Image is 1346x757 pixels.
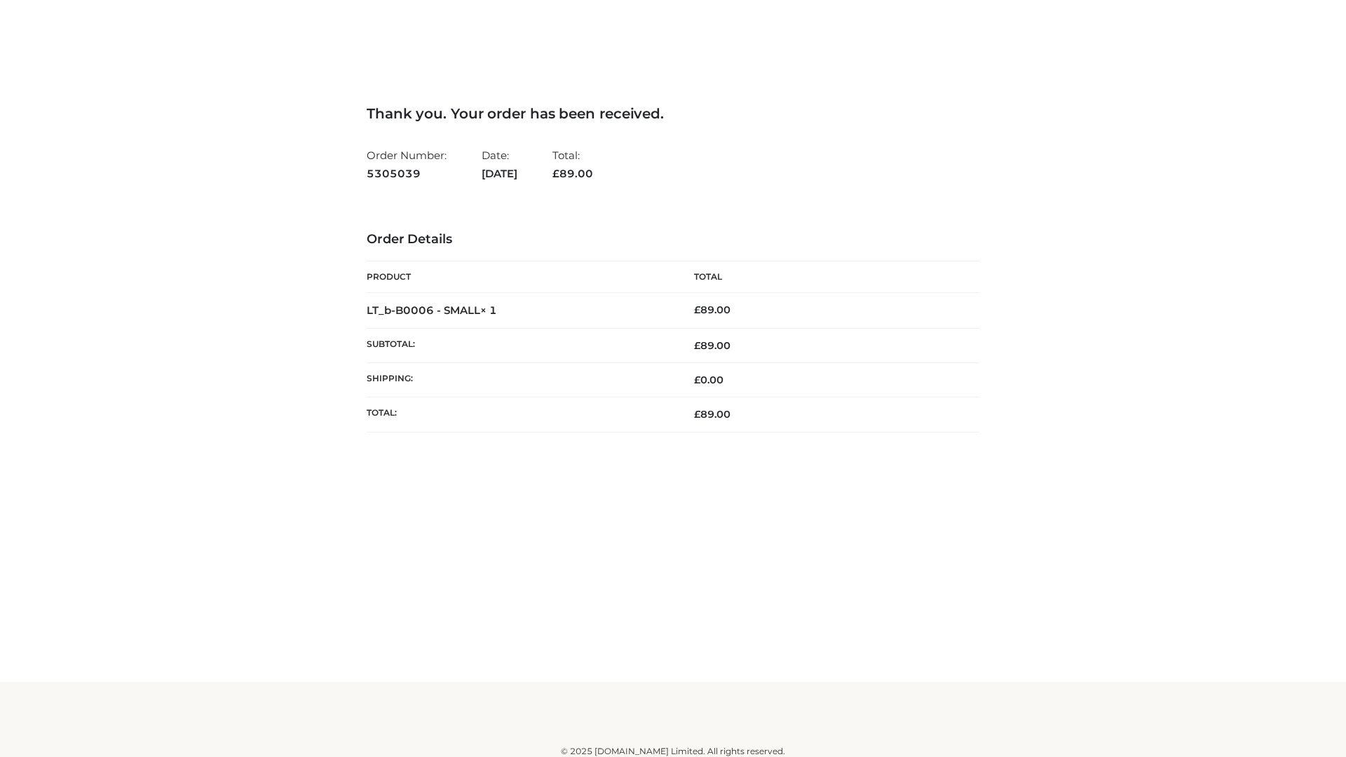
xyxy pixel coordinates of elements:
[694,304,700,316] span: £
[694,374,700,386] span: £
[694,304,730,316] bdi: 89.00
[367,261,673,293] th: Product
[482,143,517,186] li: Date:
[552,167,559,180] span: £
[694,339,730,352] span: 89.00
[694,339,700,352] span: £
[367,397,673,432] th: Total:
[367,328,673,362] th: Subtotal:
[367,363,673,397] th: Shipping:
[694,408,730,421] span: 89.00
[552,143,593,186] li: Total:
[367,143,447,186] li: Order Number:
[694,374,723,386] bdi: 0.00
[552,167,593,180] span: 89.00
[673,261,979,293] th: Total
[367,232,979,247] h3: Order Details
[480,304,497,317] strong: × 1
[367,165,447,183] strong: 5305039
[367,304,497,317] strong: LT_b-B0006 - SMALL
[482,165,517,183] strong: [DATE]
[367,105,979,122] h3: Thank you. Your order has been received.
[694,408,700,421] span: £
